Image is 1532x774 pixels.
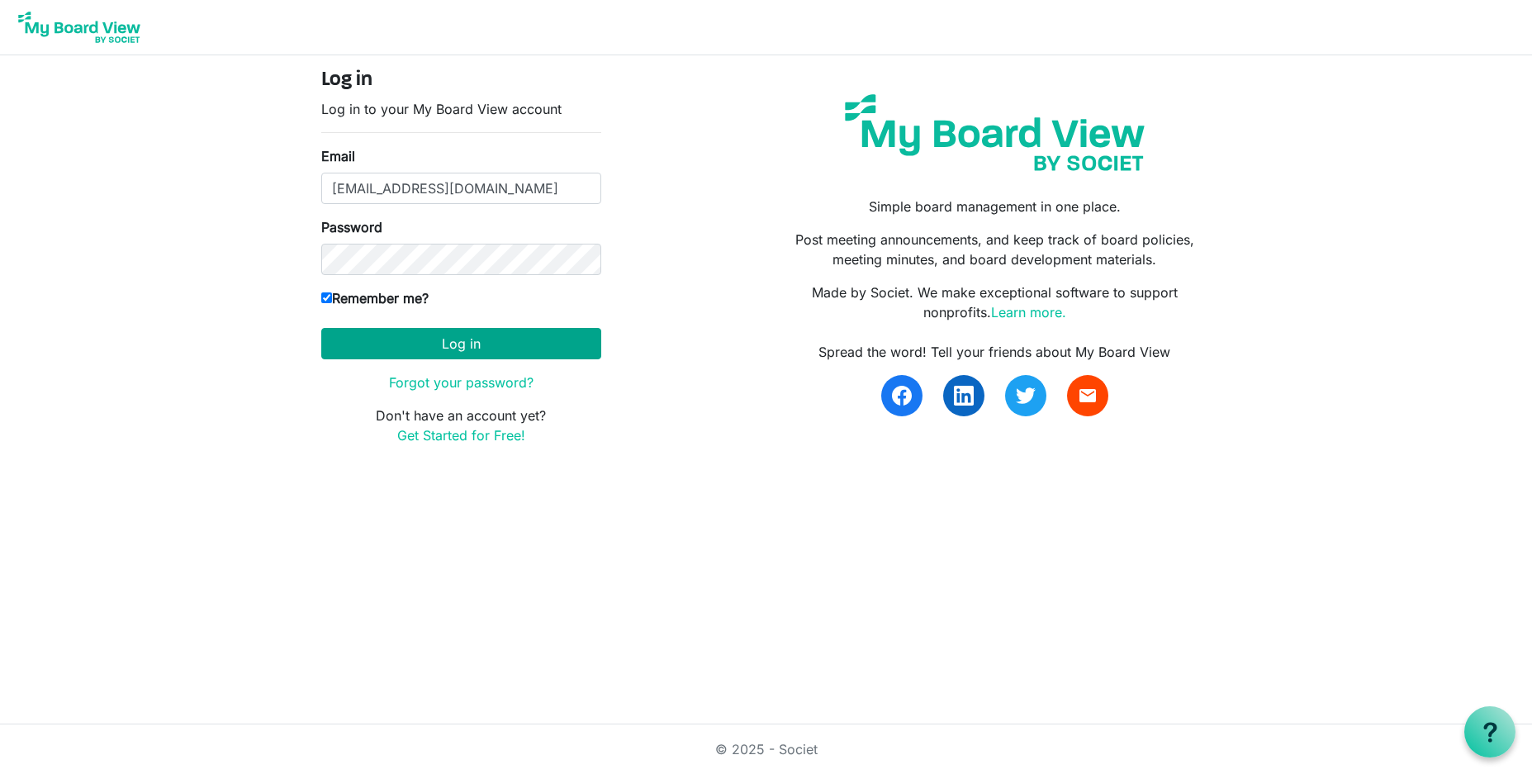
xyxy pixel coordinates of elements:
p: Simple board management in one place. [778,197,1211,216]
img: my-board-view-societ.svg [832,82,1157,183]
p: Made by Societ. We make exceptional software to support nonprofits. [778,283,1211,322]
img: facebook.svg [892,386,912,406]
div: Spread the word! Tell your friends about My Board View [778,342,1211,362]
a: © 2025 - Societ [715,741,818,757]
img: twitter.svg [1016,386,1036,406]
p: Don't have an account yet? [321,406,601,445]
p: Post meeting announcements, and keep track of board policies, meeting minutes, and board developm... [778,230,1211,269]
span: email [1078,386,1098,406]
h4: Log in [321,69,601,93]
img: linkedin.svg [954,386,974,406]
button: Log in [321,328,601,359]
a: Get Started for Free! [397,427,525,444]
label: Remember me? [321,288,429,308]
img: My Board View Logo [13,7,145,48]
label: Email [321,146,355,166]
a: Learn more. [991,304,1066,321]
a: Forgot your password? [389,374,534,391]
p: Log in to your My Board View account [321,99,601,119]
label: Password [321,217,382,237]
a: email [1067,375,1108,416]
input: Remember me? [321,292,332,303]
